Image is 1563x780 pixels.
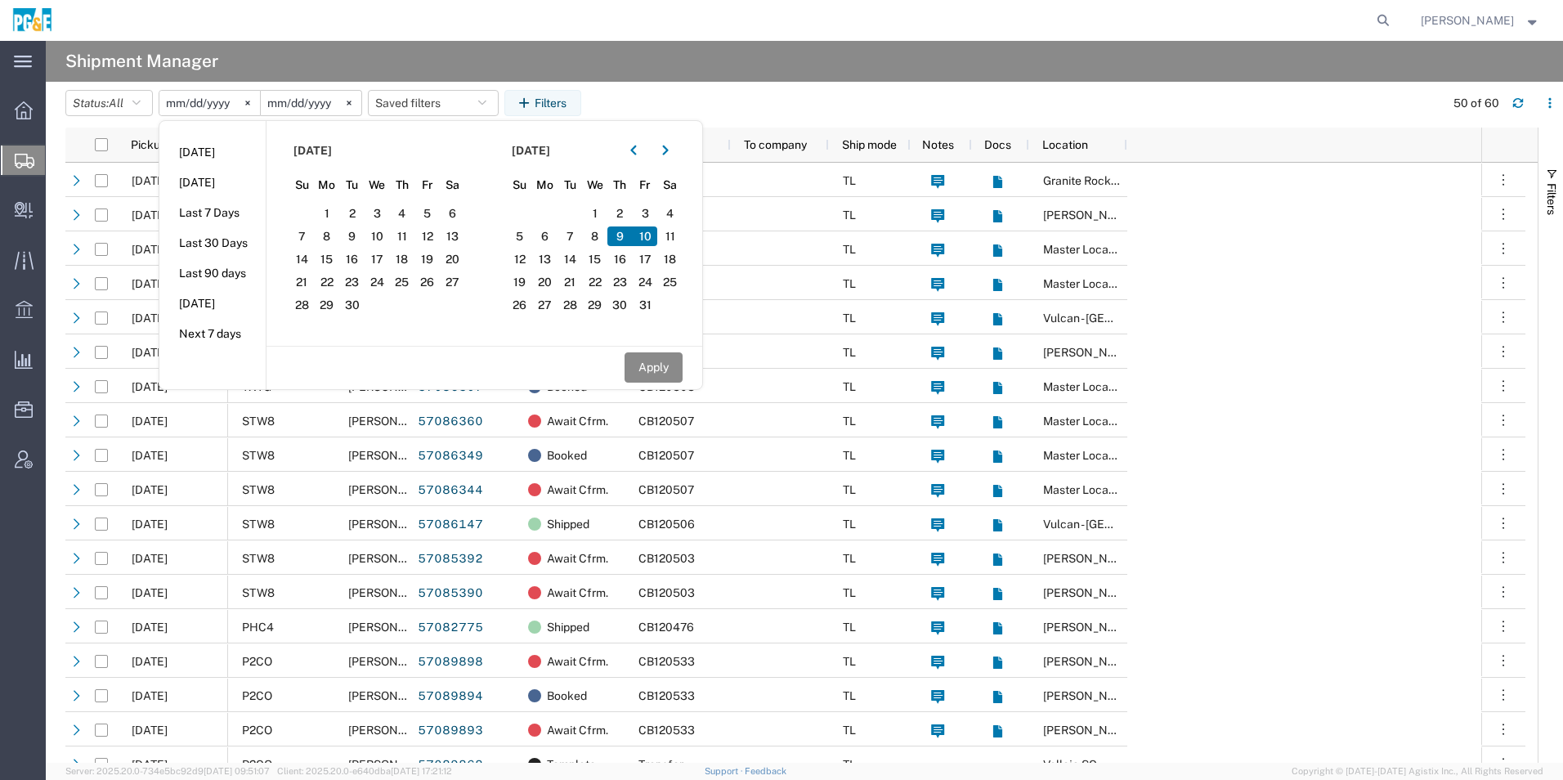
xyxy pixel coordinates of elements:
span: Await Cfrm. [547,473,608,507]
span: We [365,177,390,194]
span: De Silva Gates - Sunol - Quarry [1043,655,1213,668]
a: 57089898 [417,649,484,675]
span: TL [843,586,856,599]
span: Fr [414,177,440,194]
span: STW8 [242,449,275,462]
span: 12 [414,226,440,246]
li: Last 90 days [159,258,266,289]
span: CB120533 [638,655,695,668]
span: 22 [582,272,607,292]
span: CB120503 [638,586,695,599]
span: 10/10/2025 [132,243,168,256]
span: Vallejo SC [1043,758,1097,771]
span: TL [843,449,856,462]
span: 14 [289,249,315,269]
span: Master Location [1043,449,1128,462]
span: 30 [339,295,365,315]
span: Bowman & Sons Trucking, Inc [348,586,551,599]
span: Th [607,177,633,194]
span: CB120533 [638,724,695,737]
a: 57086344 [417,477,484,504]
a: Support [705,766,746,776]
span: 10 [633,226,658,246]
span: 13 [440,226,465,246]
span: Booked [547,438,587,473]
span: De Silva Gates - Sunol - Quarry [1043,621,1213,634]
span: 17 [633,249,658,269]
span: 10/10/2025 [132,208,168,222]
span: 22 [315,272,340,292]
span: All [109,96,123,110]
span: De Silva Gates - Sunol - Quarry [1043,724,1213,737]
span: Bray Trucking [348,655,490,668]
span: 4 [657,204,683,223]
span: Ship mode [842,138,897,151]
span: STW8 [242,552,275,565]
span: Tu [339,177,365,194]
button: Apply [625,352,683,383]
span: Filters [1545,183,1558,215]
span: 10/10/2025 [132,655,168,668]
button: Saved filters [368,90,499,116]
span: TL [843,312,856,325]
span: We [582,177,607,194]
span: 24 [633,272,658,292]
span: 24 [365,272,390,292]
span: Master Location [1043,380,1128,393]
span: Mo [315,177,340,194]
span: 18 [390,249,415,269]
span: [DATE] [512,142,550,159]
span: 5 [508,226,533,246]
input: Not set [261,91,361,115]
span: Bray Trucking [348,724,490,737]
span: Await Cfrm. [547,576,608,610]
span: 19 [414,249,440,269]
span: 19 [508,272,533,292]
input: Not set [159,91,260,115]
span: 21 [558,272,583,292]
span: Th [390,177,415,194]
span: Vulcan - Roseville - Quarry [1043,312,1243,325]
span: 1 [315,204,340,223]
span: CB120506 [638,518,695,531]
span: Tu [558,177,583,194]
span: 10/10/2025 [132,312,168,325]
span: 30 [607,295,633,315]
span: 10/10/2025 [132,689,168,702]
span: 10/10/2025 [132,518,168,531]
span: 10/10/2025 [132,346,168,359]
span: Await Cfrm. [547,404,608,438]
span: 6 [532,226,558,246]
span: Bowman & Sons Trucking, Inc [348,415,551,428]
span: STW8 [242,518,275,531]
span: Teichert - Cool - Quarry [1043,552,1207,565]
span: 26 [414,272,440,292]
span: TL [843,208,856,222]
span: To company [744,138,807,151]
span: Server: 2025.20.0-734e5bc92d9 [65,766,270,776]
a: 57086360 [417,409,484,435]
span: 10/10/2025 [132,415,168,428]
span: Sa [657,177,683,194]
span: 15 [315,249,340,269]
span: 9 [607,226,633,246]
span: TL [843,277,856,290]
span: 10/10/2025 [132,552,168,565]
span: 2 [339,204,365,223]
a: 57085390 [417,581,484,607]
span: Mo [532,177,558,194]
li: Last 30 Days [159,228,266,258]
span: PHC4 [242,621,274,634]
span: STW8 [242,415,275,428]
span: [DATE] 17:21:12 [391,766,452,776]
span: Granite Rock - Redwood City - Gate 1 - Quarry [1043,174,1395,187]
span: CB120503 [638,552,695,565]
span: Teichert - Cool - Quarry [1043,346,1207,359]
span: 28 [558,295,583,315]
span: 2 [607,204,633,223]
span: TL [843,689,856,702]
span: Location [1042,138,1088,151]
span: 10/10/2025 [132,449,168,462]
span: TL [843,346,856,359]
span: 29 [315,295,340,315]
